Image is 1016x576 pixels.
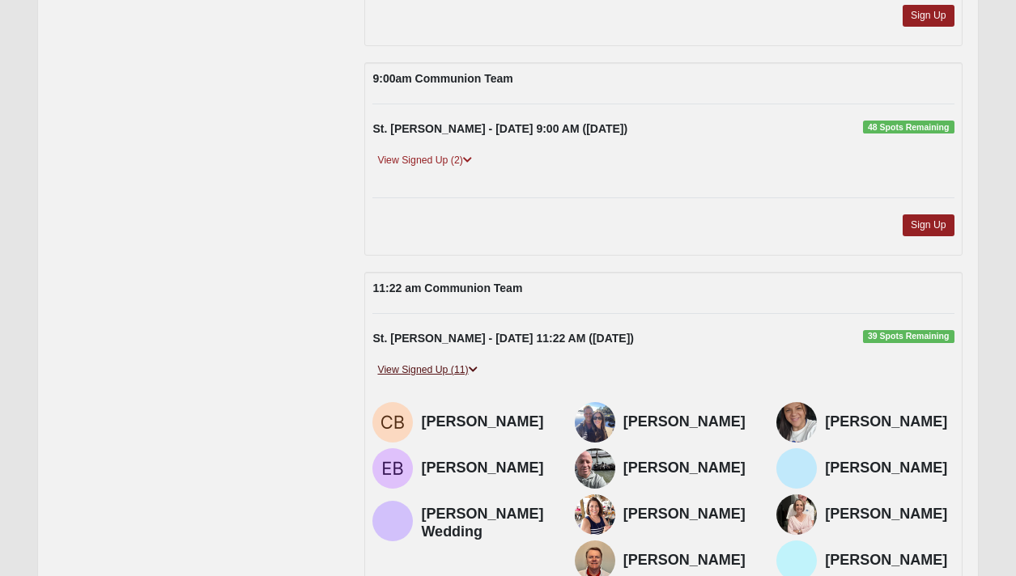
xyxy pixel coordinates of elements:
[372,402,413,443] img: Carla Bates
[372,448,413,489] img: Erin Brohl
[776,494,817,535] img: Donna London
[372,72,512,85] strong: 9:00am Communion Team
[421,460,550,477] h4: [PERSON_NAME]
[623,506,752,523] h4: [PERSON_NAME]
[863,121,954,133] span: 48 Spots Remaining
[372,332,634,345] strong: St. [PERSON_NAME] - [DATE] 11:22 AM ([DATE])
[825,552,954,570] h4: [PERSON_NAME]
[421,506,550,540] h4: [PERSON_NAME] Wedding
[776,402,817,443] img: Melissa Cable
[776,448,817,489] img: Wanda Trawick
[903,5,954,27] a: Sign Up
[372,501,413,541] img: Lisa Wedding
[903,214,954,236] a: Sign Up
[575,494,615,535] img: Barb Favale
[372,152,476,169] a: View Signed Up (2)
[372,362,482,379] a: View Signed Up (11)
[623,552,752,570] h4: [PERSON_NAME]
[825,413,954,431] h4: [PERSON_NAME]
[372,282,522,294] strong: 11:22 am Communion Team
[372,122,627,135] strong: St. [PERSON_NAME] - [DATE] 9:00 AM ([DATE])
[623,460,752,477] h4: [PERSON_NAME]
[825,506,954,523] h4: [PERSON_NAME]
[421,413,550,431] h4: [PERSON_NAME]
[575,448,615,489] img: Steve Lokey
[575,402,615,443] img: Lindsey Sima
[623,413,752,431] h4: [PERSON_NAME]
[825,460,954,477] h4: [PERSON_NAME]
[863,330,954,343] span: 39 Spots Remaining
